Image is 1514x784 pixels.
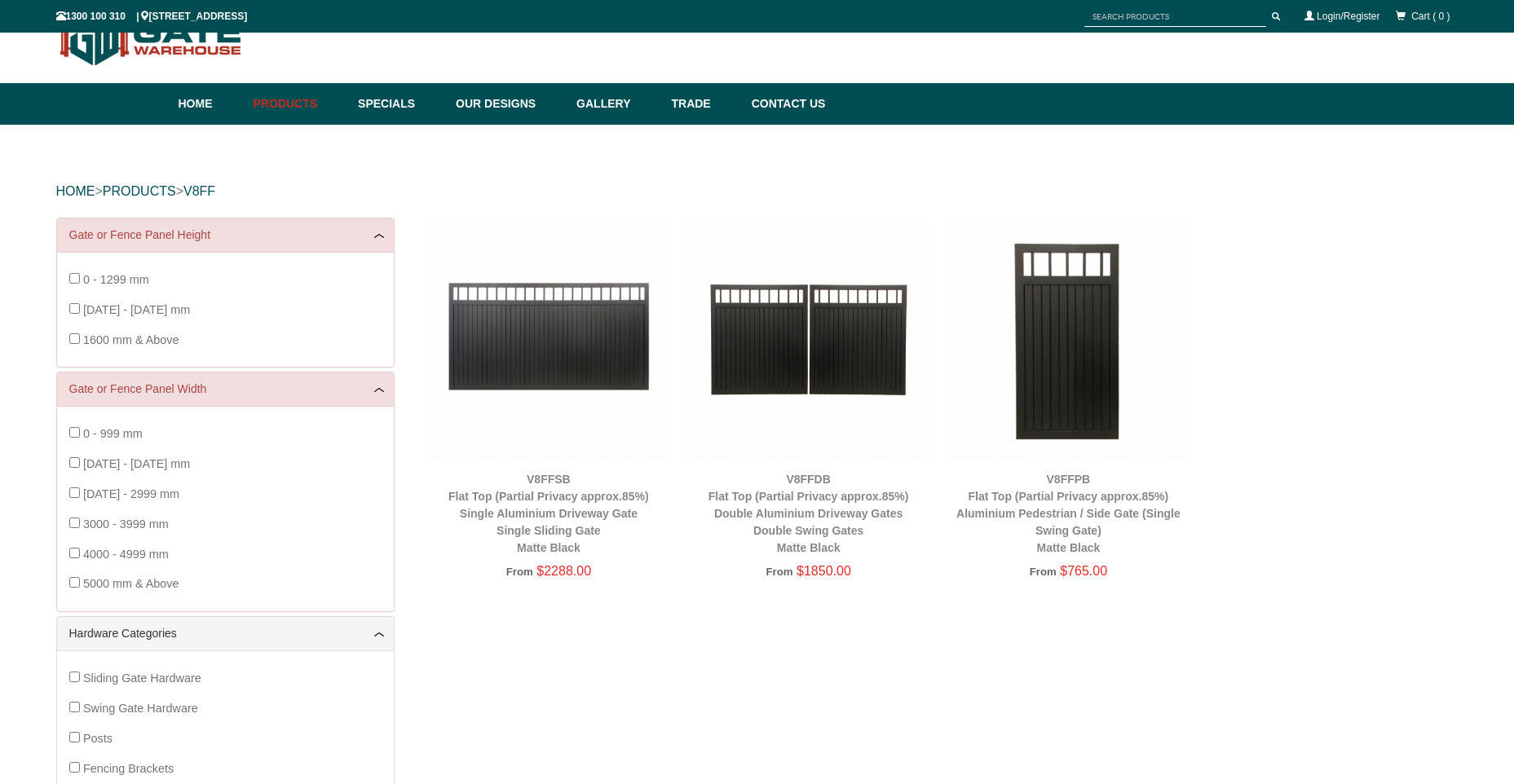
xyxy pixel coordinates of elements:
[1060,564,1107,578] span: $765.00
[69,625,382,642] a: Hardware Categories
[83,702,198,715] span: Swing Gate Hardware
[1084,7,1266,27] input: SEARCH PRODUCTS
[56,11,248,22] span: 1300 100 310 | [STREET_ADDRESS]
[103,184,176,198] a: PRODUCTS
[83,732,113,745] span: Posts
[350,83,448,125] a: Specials
[83,548,169,561] span: 4000 - 4999 mm
[568,83,663,125] a: Gallery
[83,762,174,775] span: Fencing Brackets
[1030,566,1057,578] span: From
[83,577,179,590] span: 5000 mm & Above
[83,672,201,685] span: Sliding Gate Hardware
[69,381,382,398] a: Gate or Fence Panel Width
[744,83,826,125] a: Contact Us
[83,457,190,470] span: [DATE] - [DATE] mm
[83,303,190,316] span: [DATE] - [DATE] mm
[947,218,1190,461] img: V8FFPB - Flat Top (Partial Privacy approx.85%) - Aluminium Pedestrian / Side Gate (Single Swing G...
[448,83,568,125] a: Our Designs
[663,83,743,125] a: Trade
[797,564,851,578] span: $1850.00
[83,518,169,531] span: 3000 - 3999 mm
[506,566,533,578] span: From
[1411,11,1450,22] span: Cart ( 0 )
[1188,348,1514,727] iframe: LiveChat chat widget
[83,273,149,286] span: 0 - 1299 mm
[766,566,792,578] span: From
[1317,11,1379,22] a: Login/Register
[83,427,143,440] span: 0 - 999 mm
[83,333,179,346] span: 1600 mm & Above
[448,473,649,554] a: V8FFSBFlat Top (Partial Privacy approx.85%)Single Aluminium Driveway GateSingle Sliding GateMatte...
[56,165,1459,218] div: > >
[536,564,591,578] span: $2288.00
[708,473,909,554] a: V8FFDBFlat Top (Partial Privacy approx.85%)Double Aluminium Driveway GatesDouble Swing GatesMatte...
[179,83,245,125] a: Home
[83,487,179,500] span: [DATE] - 2999 mm
[427,218,671,461] img: V8FFSB - Flat Top (Partial Privacy approx.85%) - Single Aluminium Driveway Gate - Single Sliding ...
[686,218,930,461] img: V8FFDB - Flat Top (Partial Privacy approx.85%) - Double Aluminium Driveway Gates - Double Swing G...
[245,83,351,125] a: Products
[956,473,1181,554] a: V8FFPBFlat Top (Partial Privacy approx.85%)Aluminium Pedestrian / Side Gate (Single Swing Gate)Ma...
[56,184,95,198] a: HOME
[69,227,382,244] a: Gate or Fence Panel Height
[183,184,215,198] a: v8ff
